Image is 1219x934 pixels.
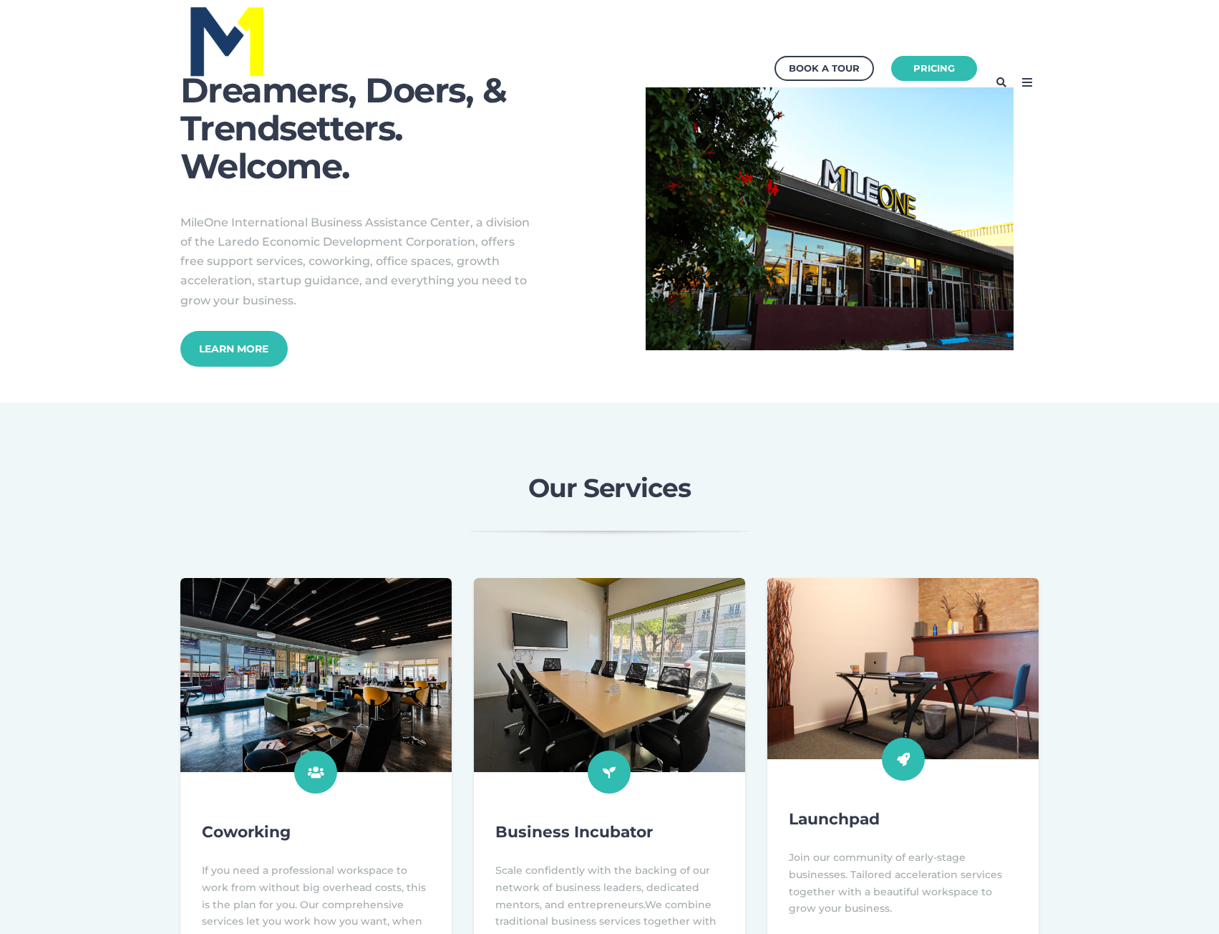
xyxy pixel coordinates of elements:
h4: Launchpad [789,808,1017,831]
div: Book a Tour [789,59,860,77]
h2: Our Services [238,474,982,503]
a: Book a Tour [774,56,874,81]
h4: Coworking [202,821,430,844]
img: Canva Design DAFZb0Spo9U [646,87,1014,350]
h4: Business Incubator [495,821,724,844]
img: MileOne Blue_Yellow Logo [188,3,267,79]
img: MileOne coworking space [180,578,452,772]
img: MileOne meeting room conference room [474,578,745,772]
span: MileOne International Business Assistance Center, a division of the Laredo Economic Development C... [180,216,530,307]
img: MileOne office photo [767,578,1039,759]
h1: Dreamers, Doers, & Trendsetters. Welcome. [180,72,574,185]
a: Pricing [891,56,977,81]
a: Learn More [180,331,288,367]
span: Scale confidently with the backing of our network of business leaders, dedicated mentors, and ent... [495,864,710,911]
span: Join our community of early-stage businesses. Tailored acceleration services together with a beau... [789,851,1002,915]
